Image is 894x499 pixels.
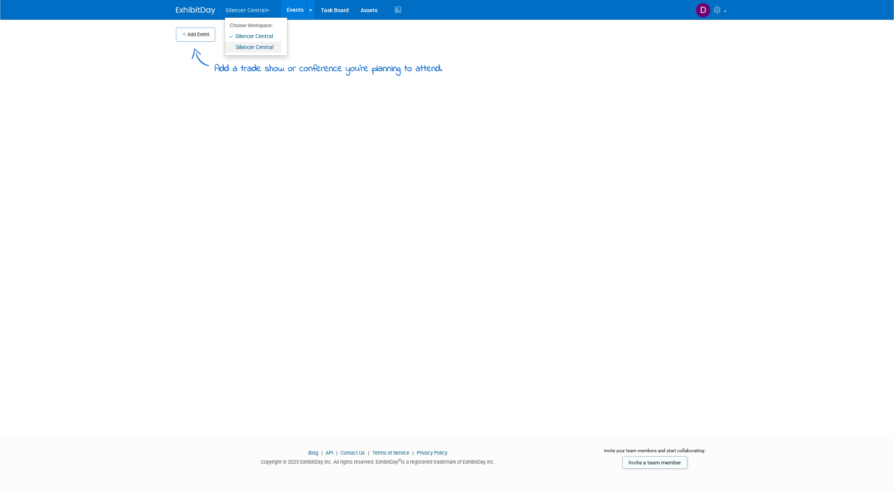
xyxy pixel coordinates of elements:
span: | [366,450,371,456]
a: API [326,450,333,456]
div: Copyright © 2025 ExhibitDay, Inc. All rights reserved. ExhibitDay is a registered trademark of Ex... [176,457,580,466]
li: Choose Workspace: [225,20,281,31]
a: Terms of Service [372,450,409,456]
div: Add a trade show or conference you're planning to attend. [214,57,442,76]
a: Silencer Central [225,42,281,53]
a: Privacy Policy [417,450,447,456]
a: Blog [308,450,318,456]
a: Silencer Central [225,31,281,42]
span: | [319,450,324,456]
div: Invite your team members and start collaborating: [592,448,718,459]
a: Contact Us [341,450,365,456]
span: | [410,450,416,456]
sup: ® [398,458,401,462]
img: ExhibitDay [176,7,215,15]
span: | [334,450,339,456]
img: Darren Stemple [696,3,711,18]
a: Invite a team member [622,456,687,469]
button: Add Event [176,28,215,42]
